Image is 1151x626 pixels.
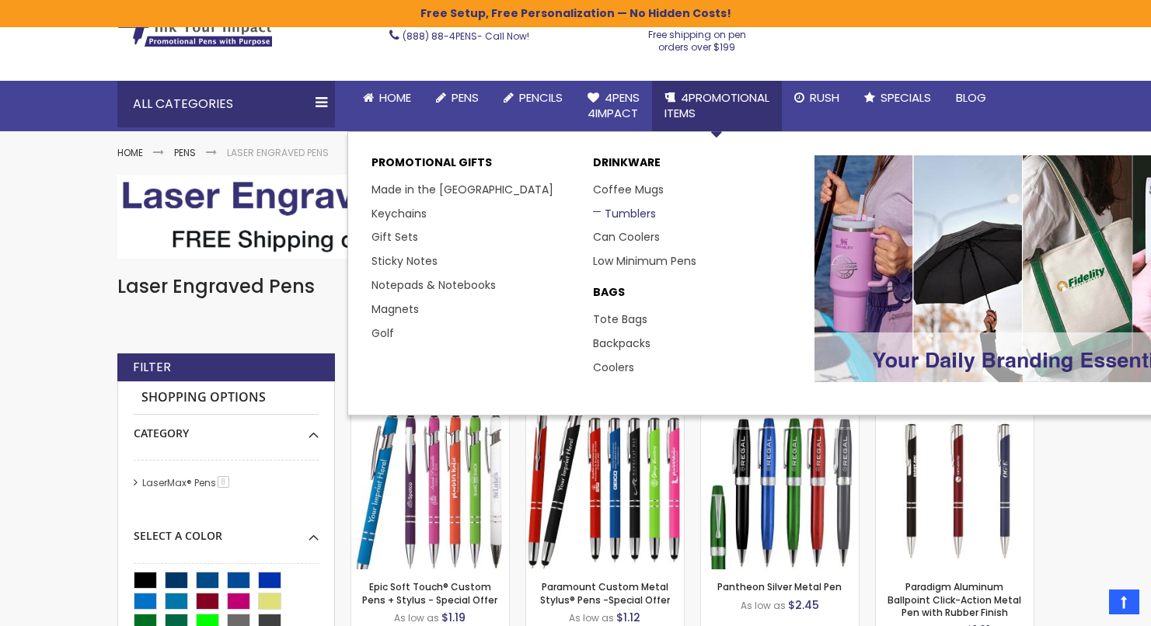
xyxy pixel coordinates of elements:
a: Magnets [371,301,419,317]
span: As low as [394,611,439,624]
a: Low Minimum Pens [593,253,696,269]
span: Home [379,89,411,106]
a: Golf [371,325,394,341]
a: Pens [424,81,491,115]
span: $1.19 [441,610,466,625]
strong: Laser Engraved Pens [227,146,329,159]
a: Tote Bags [593,311,647,327]
span: Blog [956,89,986,106]
a: Epic Soft Touch® Custom Pens + Stylus - Special Offer [362,580,497,606]
a: Backpacks [593,336,650,351]
span: - Call Now! [403,30,529,43]
span: Pencils [519,89,563,106]
a: Notepads & Notebooks [371,277,496,293]
a: (888) 88-4PENS [403,30,477,43]
a: Pantheon Silver Metal Pen [701,411,859,424]
img: Epic Soft Touch® Custom Pens + Stylus - Special Offer [351,412,509,569]
span: As low as [569,611,614,624]
strong: Shopping Options [134,381,319,415]
img: Paradigm Aluminum Ballpoint Click-Action Metal Pen with Rubber Finish [876,412,1034,569]
a: Pens [174,146,196,159]
a: Blog [943,81,999,115]
span: 4PROMOTIONAL ITEMS [664,89,769,121]
span: $2.45 [788,597,819,613]
a: LaserMax® Pens8 [138,476,235,489]
div: Free shipping on pen orders over $199 [632,23,762,54]
h1: Laser Engraved Pens [117,274,1034,299]
a: BAGS [593,285,799,308]
a: Made in the [GEOGRAPHIC_DATA] [371,182,553,197]
a: Specials [852,81,943,115]
span: 8 [218,476,229,488]
a: Paradigm Aluminum Ballpoint Click-Action Metal Pen with Rubber Finish [876,411,1034,424]
span: Specials [881,89,931,106]
span: As low as [741,599,786,612]
a: Paradigm Aluminum Ballpoint Click-Action Metal Pen with Rubber Finish [888,580,1021,618]
span: $1.12 [616,610,640,625]
a: Rush [782,81,852,115]
div: Category [134,415,319,441]
div: Select A Color [134,517,319,544]
a: 4Pens4impact [575,81,652,131]
iframe: Google Customer Reviews [1023,584,1151,626]
a: Keychains [371,206,427,221]
p: Promotional Gifts [371,155,577,178]
img: Paramount Custom Metal Stylus® Pens -Special Offer [526,412,684,569]
a: 4PROMOTIONALITEMS [652,81,782,131]
a: DRINKWARE [593,155,799,178]
img: Laser Engraved Pens [117,175,1034,259]
a: Gift Sets [371,229,418,245]
a: Home [117,146,143,159]
a: Can Coolers [593,229,660,245]
span: Rush [810,89,839,106]
div: All Categories [117,81,335,127]
a: Pencils [491,81,575,115]
a: Coffee Mugs [593,182,664,197]
a: Pantheon Silver Metal Pen [717,580,842,593]
img: Pantheon Silver Metal Pen [701,412,859,569]
a: Paramount Custom Metal Stylus® Pens -Special Offer [540,580,670,606]
strong: Filter [133,359,171,376]
a: Paramount Custom Metal Stylus® Pens -Special Offer [526,411,684,424]
a: Coolers [593,360,634,375]
a: Sticky Notes [371,253,438,269]
a: Home [351,81,424,115]
a: Tumblers [593,206,656,221]
a: Epic Soft Touch® Custom Pens + Stylus - Special Offer [351,411,509,424]
span: Pens [452,89,479,106]
span: 4Pens 4impact [588,89,640,121]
